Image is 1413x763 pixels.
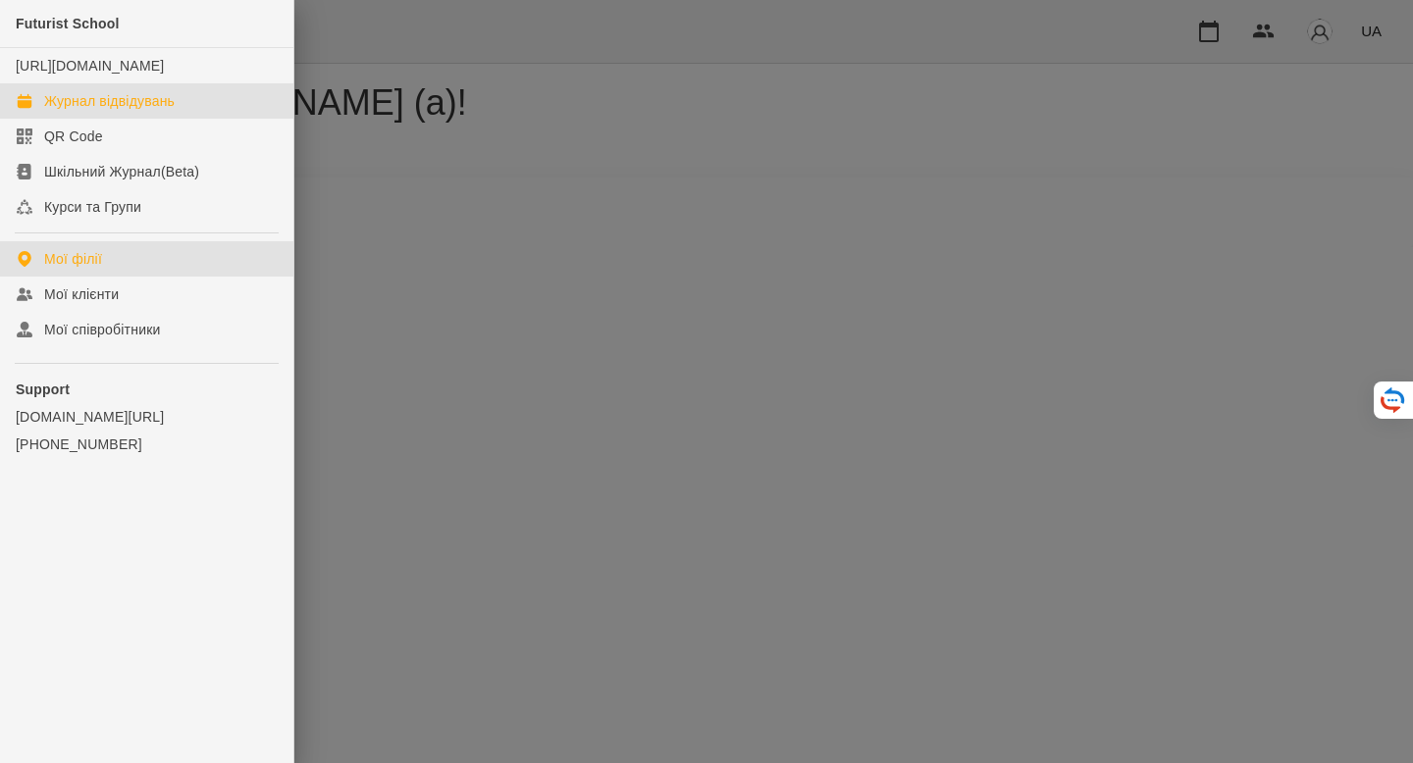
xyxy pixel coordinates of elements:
[44,127,103,146] div: QR Code
[16,380,278,399] p: Support
[44,320,161,339] div: Мої співробітники
[16,434,278,454] a: [PHONE_NUMBER]
[16,16,120,31] span: Futurist School
[44,249,102,269] div: Мої філії
[44,284,119,304] div: Мої клієнти
[44,162,199,181] div: Шкільний Журнал(Beta)
[44,91,175,111] div: Журнал відвідувань
[16,407,278,427] a: [DOMAIN_NAME][URL]
[16,58,164,74] a: [URL][DOMAIN_NAME]
[44,197,141,217] div: Курси та Групи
